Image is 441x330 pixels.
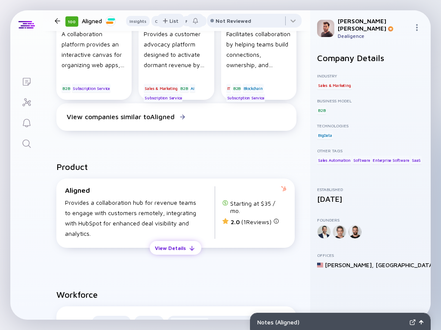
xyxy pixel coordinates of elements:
[126,17,150,25] div: Insights
[72,84,111,93] div: Subscription Service
[317,73,424,78] div: Industry
[144,84,179,93] div: Sales & Marketing
[56,162,296,172] h2: Product
[376,261,435,268] div: [GEOGRAPHIC_DATA]
[419,320,423,324] img: Open Notes
[92,316,131,328] button: Cohort (Off)
[226,84,231,93] div: IT
[10,71,43,91] a: Lists
[317,194,424,204] div: [DATE]
[65,197,215,239] div: Provides a collaboration hub for revenue teams to engage with customers remotely, integrating wit...
[179,84,188,93] div: B2B
[232,84,241,93] div: B2B
[226,94,265,102] div: Subscription Service
[10,133,43,153] a: Search
[150,241,191,255] div: View Details
[317,262,323,268] img: United States Flag
[150,241,201,255] button: View Details
[317,123,424,128] div: Technologies
[230,200,286,214] div: Starting at $35 / mo.
[317,217,424,222] div: Founders
[144,94,182,102] div: Subscription Service
[317,53,424,63] h2: Company Details
[231,218,240,225] span: 2.0
[411,156,422,164] div: SaaS
[134,317,164,327] div: Compare
[139,6,214,103] a: ChampionProvides a customer advocacy platform designed to activate dormant revenue by enhancing p...
[317,106,326,114] div: B2B
[257,318,406,326] div: Notes ( Aligned )
[10,112,43,133] a: Reminders
[317,20,334,37] img: Gil Profile Picture
[317,81,352,89] div: Sales & Marketing
[325,261,374,268] div: [PERSON_NAME] ,
[338,17,410,32] div: [PERSON_NAME] [PERSON_NAME]
[56,6,132,103] a: SwitchboardA collaboration platform provides an interactive canvas for organizing web apps, docum...
[67,113,175,120] div: View companies similar to Aligned
[56,290,296,299] h2: Workforce
[413,24,420,31] img: Menu
[134,316,164,328] button: Compare
[352,156,370,164] div: Software
[221,6,296,103] a: CoordinapeFacilitates collaboration by helping teams build connections, ownership, and reputation...
[317,187,424,192] div: Established
[338,33,410,39] div: Dealigence
[317,148,424,153] div: Other Tags
[65,16,78,27] div: 100
[317,131,333,139] div: BigData
[231,218,279,225] div: ( 1 Reviews)
[171,318,208,327] div: Headcount Trend
[151,17,180,25] div: Customers
[144,29,209,70] div: Provides a customer advocacy platform designed to activate dormant revenue by enhancing pipeline ...
[82,15,116,26] div: Aligned
[62,84,71,93] div: B2B
[317,253,424,258] div: Offices
[243,84,264,93] div: Blockchain
[126,16,150,26] button: Insights
[92,317,131,327] div: Cohort (Off)
[190,84,195,93] div: AI
[157,14,184,28] button: List
[10,91,43,112] a: Investor Map
[226,29,291,70] div: Facilitates collaboration by helping teams build connections, ownership, and reputation in the di...
[410,319,416,325] img: Expand Notes
[317,98,424,103] div: Business Model
[62,29,126,70] div: A collaboration platform provides an interactive canvas for organizing web apps, documents, and f...
[65,186,215,194] div: Aligned
[317,156,352,164] div: Sales Automation
[216,18,251,24] div: Not Reviewed
[151,16,180,26] button: Customers
[372,156,410,164] div: Enterprise Software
